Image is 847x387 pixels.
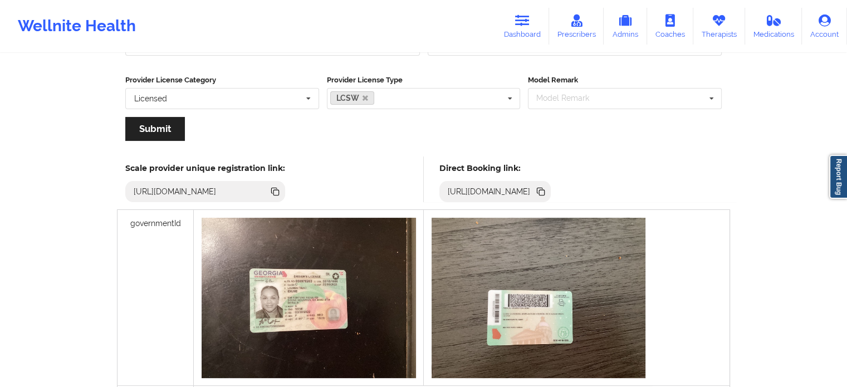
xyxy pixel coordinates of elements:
[125,117,185,141] button: Submit
[604,8,647,45] a: Admins
[829,155,847,199] a: Report Bug
[432,218,645,378] img: 682edc61-00a6-4fec-a276-a3086455ad3a_a49b79d2-751b-4870-a1a1-889fc6800ef7IMG_0008.jpeg
[549,8,604,45] a: Prescribers
[647,8,693,45] a: Coaches
[802,8,847,45] a: Account
[693,8,745,45] a: Therapists
[496,8,549,45] a: Dashboard
[129,186,221,197] div: [URL][DOMAIN_NAME]
[327,75,521,86] label: Provider License Type
[134,95,167,102] div: Licensed
[125,75,319,86] label: Provider License Category
[528,75,722,86] label: Model Remark
[117,210,194,386] div: governmentId
[443,186,535,197] div: [URL][DOMAIN_NAME]
[439,163,551,173] h5: Direct Booking link:
[202,218,415,378] img: 0a3e325d-b819-4f60-8e1b-225e3a1c50d8_3aa20899-4f1b-409c-81b4-1e0412a00811IMG_0004.jpeg
[330,91,375,105] a: LCSW
[745,8,802,45] a: Medications
[125,163,285,173] h5: Scale provider unique registration link:
[533,92,605,105] div: Model Remark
